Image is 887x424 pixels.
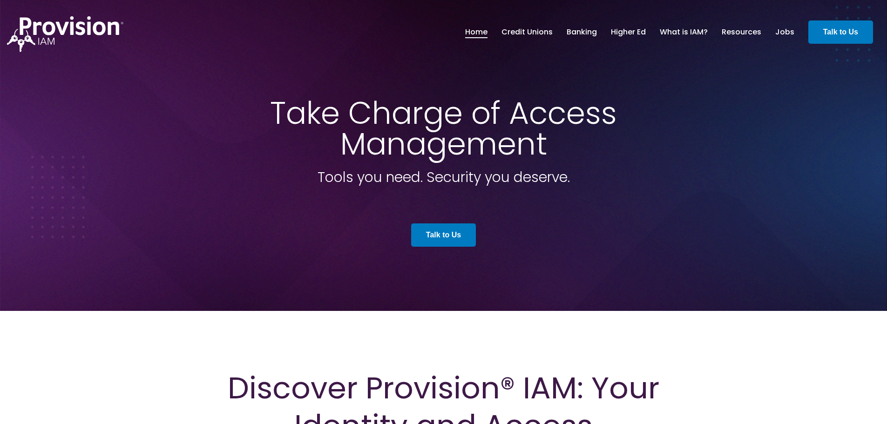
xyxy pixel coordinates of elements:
[808,20,873,44] a: Talk to Us
[465,24,488,40] a: Home
[458,17,801,47] nav: menu
[7,16,123,52] img: ProvisionIAM-Logo-White
[501,24,553,40] a: Credit Unions
[411,223,476,247] a: Talk to Us
[426,231,461,239] strong: Talk to Us
[567,24,597,40] a: Banking
[775,24,794,40] a: Jobs
[823,28,858,36] strong: Talk to Us
[722,24,761,40] a: Resources
[611,24,646,40] a: Higher Ed
[270,92,617,165] span: Take Charge of Access Management
[660,24,708,40] a: What is IAM?
[318,167,570,187] span: Tools you need. Security you deserve.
